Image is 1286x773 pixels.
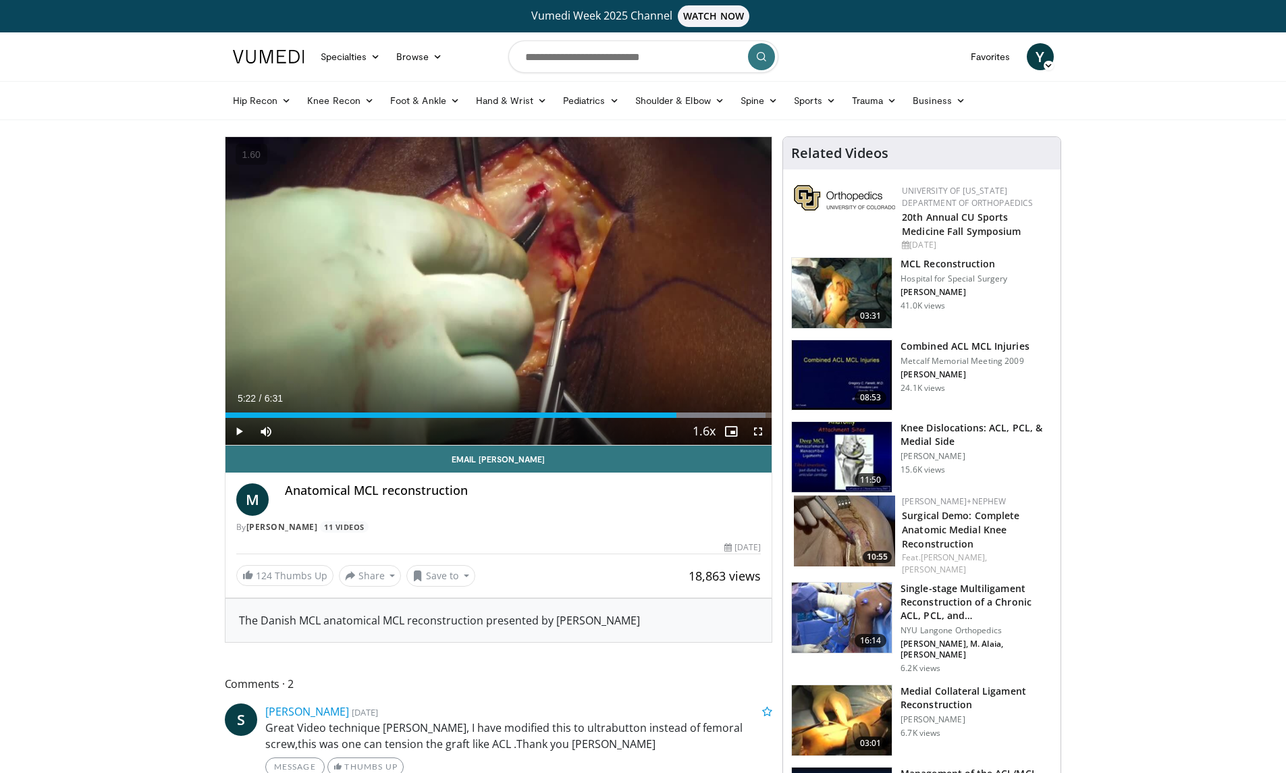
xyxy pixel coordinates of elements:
[901,287,1007,298] p: [PERSON_NAME]
[901,582,1052,622] h3: Single-stage Multiligament Reconstruction of a Chronic ACL, PCL, and…
[901,383,945,394] p: 24.1K views
[902,239,1050,251] div: [DATE]
[225,675,773,693] span: Comments 2
[863,551,892,563] span: 10:55
[794,496,895,566] img: 626f4643-25aa-4a58-b31d-45f1c32319e6.150x105_q85_crop-smart_upscale.jpg
[792,340,892,410] img: 641017_3.png.150x105_q85_crop-smart_upscale.jpg
[352,706,378,718] small: [DATE]
[901,663,940,674] p: 6.2K views
[792,583,892,653] img: ad0bd3d9-2ac2-4b25-9c44-384141dd66f6.jpg.150x105_q85_crop-smart_upscale.jpg
[901,639,1052,660] p: [PERSON_NAME], M. Alaia, [PERSON_NAME]
[259,393,262,404] span: /
[235,5,1052,27] a: Vumedi Week 2025 ChannelWATCH NOW
[299,87,382,114] a: Knee Recon
[388,43,450,70] a: Browse
[901,369,1029,380] p: [PERSON_NAME]
[339,565,402,587] button: Share
[555,87,627,114] a: Pediatrics
[691,418,718,445] button: Playback Rate
[855,309,887,323] span: 03:31
[791,421,1052,493] a: 11:50 Knee Dislocations: ACL, PCL, & Medial Side [PERSON_NAME] 15.6K views
[745,418,772,445] button: Fullscreen
[794,496,895,566] a: 10:55
[238,393,256,404] span: 5:22
[313,43,389,70] a: Specialties
[791,257,1052,329] a: 03:31 MCL Reconstruction Hospital for Special Surgery [PERSON_NAME] 41.0K views
[718,418,745,445] button: Enable picture-in-picture mode
[901,451,1052,462] p: [PERSON_NAME]
[791,582,1052,674] a: 16:14 Single-stage Multiligament Reconstruction of a Chronic ACL, PCL, and… NYU Langone Orthopedi...
[901,300,945,311] p: 41.0K views
[901,356,1029,367] p: Metcalf Memorial Meeting 2009
[233,50,304,63] img: VuMedi Logo
[855,473,887,487] span: 11:50
[901,421,1052,448] h3: Knee Dislocations: ACL, PCL, & Medial Side
[792,258,892,328] img: Marx_MCL_100004569_3.jpg.150x105_q85_crop-smart_upscale.jpg
[902,552,1050,576] div: Feat.
[902,496,1006,507] a: [PERSON_NAME]+Nephew
[689,568,761,584] span: 18,863 views
[468,87,555,114] a: Hand & Wrist
[794,185,895,211] img: 355603a8-37da-49b6-856f-e00d7e9307d3.png.150x105_q85_autocrop_double_scale_upscale_version-0.2.png
[320,521,369,533] a: 11 Videos
[791,340,1052,411] a: 08:53 Combined ACL MCL Injuries Metcalf Memorial Meeting 2009 [PERSON_NAME] 24.1K views
[902,211,1021,238] a: 20th Annual CU Sports Medicine Fall Symposium
[921,552,987,563] a: [PERSON_NAME],
[901,625,1052,636] p: NYU Langone Orthopedics
[901,464,945,475] p: 15.6K views
[791,685,1052,756] a: 03:01 Medial Collateral Ligament Reconstruction [PERSON_NAME] 6.7K views
[225,87,300,114] a: Hip Recon
[792,422,892,492] img: stuart_1_100001324_3.jpg.150x105_q85_crop-smart_upscale.jpg
[901,685,1052,712] h3: Medial Collateral Ligament Reconstruction
[239,612,759,629] div: The Danish MCL anatomical MCL reconstruction presented by [PERSON_NAME]
[901,257,1007,271] h3: MCL Reconstruction
[225,412,772,418] div: Progress Bar
[236,521,761,533] div: By
[902,564,966,575] a: [PERSON_NAME]
[901,714,1052,725] p: [PERSON_NAME]
[246,521,318,533] a: [PERSON_NAME]
[791,145,888,161] h4: Related Videos
[225,446,772,473] a: Email [PERSON_NAME]
[406,565,475,587] button: Save to
[902,509,1019,550] a: Surgical Demo: Complete Anatomic Medial Knee Reconstruction
[855,737,887,750] span: 03:01
[382,87,468,114] a: Foot & Ankle
[225,703,257,736] a: S
[256,569,272,582] span: 124
[225,137,772,446] video-js: Video Player
[901,273,1007,284] p: Hospital for Special Surgery
[508,41,778,73] input: Search topics, interventions
[902,185,1033,209] a: University of [US_STATE] Department of Orthopaedics
[252,418,279,445] button: Mute
[905,87,973,114] a: Business
[786,87,844,114] a: Sports
[236,565,333,586] a: 124 Thumbs Up
[225,418,252,445] button: Play
[265,720,773,752] p: Great Video technique [PERSON_NAME], I have modified this to ultrabutton instead of femoral screw...
[855,391,887,404] span: 08:53
[844,87,905,114] a: Trauma
[236,483,269,516] a: M
[901,728,940,739] p: 6.7K views
[855,634,887,647] span: 16:14
[792,685,892,755] img: MGngRNnbuHoiqTJH4xMDoxOjBrO-I4W8.150x105_q85_crop-smart_upscale.jpg
[963,43,1019,70] a: Favorites
[285,483,761,498] h4: Anatomical MCL reconstruction
[1027,43,1054,70] a: Y
[678,5,749,27] span: WATCH NOW
[724,541,761,554] div: [DATE]
[265,704,349,719] a: [PERSON_NAME]
[732,87,786,114] a: Spine
[265,393,283,404] span: 6:31
[627,87,732,114] a: Shoulder & Elbow
[901,340,1029,353] h3: Combined ACL MCL Injuries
